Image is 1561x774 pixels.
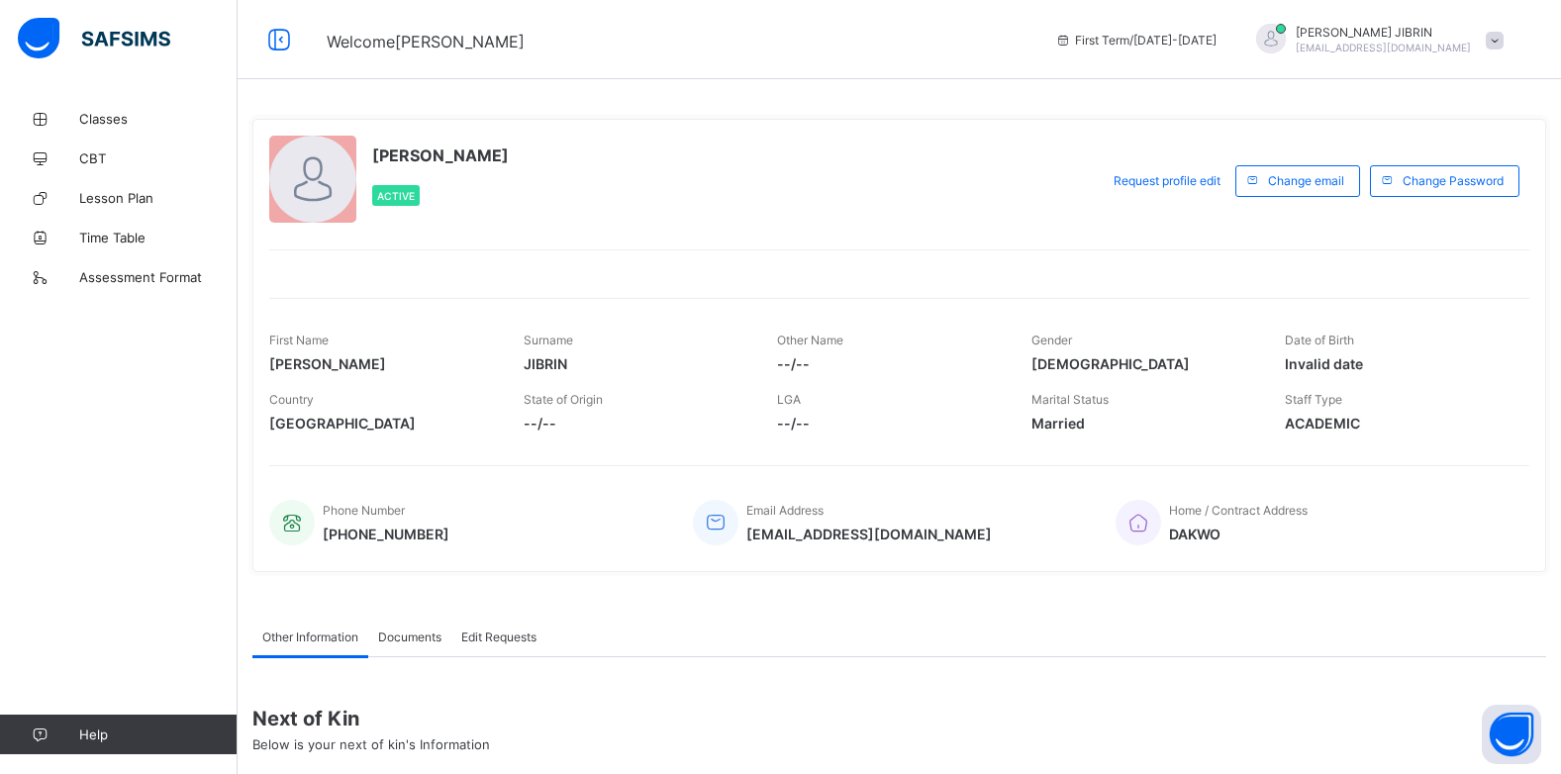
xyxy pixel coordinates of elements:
span: LGA [777,392,801,407]
span: JIBRIN [524,355,748,372]
span: Help [79,726,237,742]
span: Below is your next of kin's Information [252,736,490,752]
span: Other Information [262,629,358,644]
div: IBRAHIMJIBRIN [1236,24,1513,56]
span: [PERSON_NAME] [269,355,494,372]
span: [DEMOGRAPHIC_DATA] [1031,355,1256,372]
span: CBT [79,150,238,166]
span: Marital Status [1031,392,1109,407]
span: Invalid date [1285,355,1510,372]
span: [GEOGRAPHIC_DATA] [269,415,494,432]
span: Change Password [1403,173,1504,188]
span: First Name [269,333,329,347]
span: Classes [79,111,238,127]
span: ACADEMIC [1285,415,1510,432]
span: Other Name [777,333,843,347]
span: --/-- [524,415,748,432]
span: Staff Type [1285,392,1342,407]
span: [EMAIL_ADDRESS][DOMAIN_NAME] [1296,42,1471,53]
span: --/-- [777,355,1002,372]
span: Time Table [79,230,238,245]
span: Documents [378,629,441,644]
span: Date of Birth [1285,333,1354,347]
span: State of Origin [524,392,603,407]
img: safsims [18,18,170,59]
span: Edit Requests [461,629,537,644]
span: Welcome [PERSON_NAME] [327,32,525,51]
span: Surname [524,333,573,347]
button: Open asap [1482,705,1541,764]
span: Home / Contract Address [1169,503,1308,518]
span: Phone Number [323,503,405,518]
span: [PERSON_NAME] [372,145,509,165]
span: Gender [1031,333,1072,347]
span: Change email [1268,173,1344,188]
span: Active [377,190,415,202]
span: [PHONE_NUMBER] [323,526,449,542]
span: [EMAIL_ADDRESS][DOMAIN_NAME] [746,526,992,542]
span: [PERSON_NAME] JIBRIN [1296,25,1471,40]
span: session/term information [1055,33,1217,48]
span: --/-- [777,415,1002,432]
span: Email Address [746,503,824,518]
span: Next of Kin [252,707,1546,730]
span: DAKWO [1169,526,1308,542]
span: Lesson Plan [79,190,238,206]
span: Assessment Format [79,269,238,285]
span: Country [269,392,314,407]
span: Married [1031,415,1256,432]
span: Request profile edit [1114,173,1220,188]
